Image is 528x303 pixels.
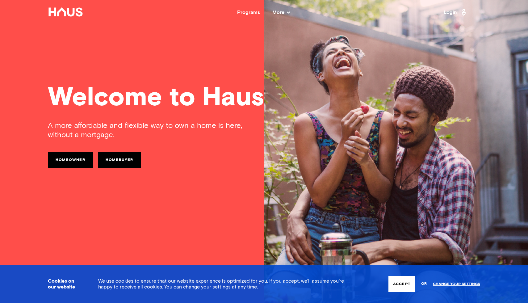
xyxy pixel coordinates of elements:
span: More [272,10,290,15]
a: Homebuyer [98,152,141,168]
a: Programs [237,10,260,15]
span: or [421,279,427,289]
a: Homeowner [48,152,93,168]
button: Accept [388,276,415,292]
div: A more affordable and flexible way to own a home is here, without a mortgage. [48,121,264,140]
h3: Cookies on our website [48,278,83,290]
a: Change your settings [433,282,480,286]
div: Welcome to Haus [48,85,480,111]
a: Login [444,7,468,17]
span: We use to ensure that our website experience is optimized for you. If you accept, we’ll assume yo... [98,279,344,289]
a: cookies [115,279,133,284]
